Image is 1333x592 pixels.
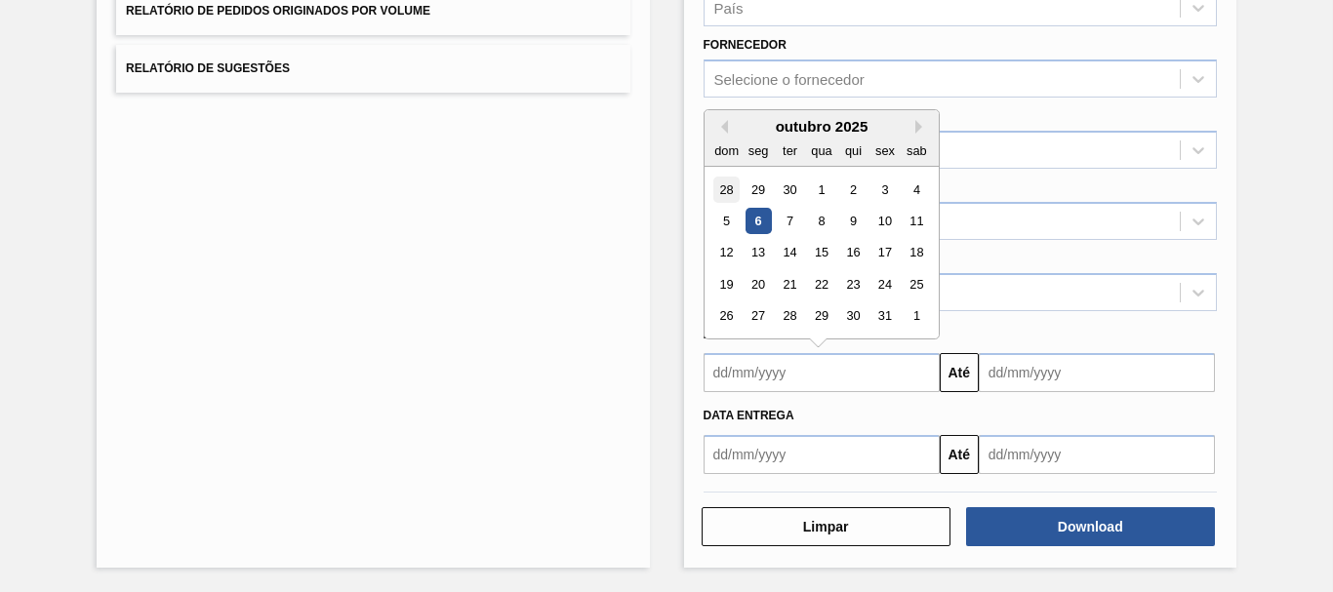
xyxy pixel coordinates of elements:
[871,208,898,234] div: Choose sexta-feira, 10 de outubro de 2025
[839,177,866,203] div: Choose quinta-feira, 2 de outubro de 2025
[808,240,834,266] div: Choose quarta-feira, 15 de outubro de 2025
[714,120,728,134] button: Previous Month
[808,303,834,330] div: Choose quarta-feira, 29 de outubro de 2025
[776,240,802,266] div: Choose terça-feira, 14 de outubro de 2025
[776,271,802,297] div: Choose terça-feira, 21 de outubro de 2025
[713,138,740,164] div: dom
[940,353,979,392] button: Até
[713,208,740,234] div: Choose domingo, 5 de outubro de 2025
[704,353,940,392] input: dd/mm/yyyy
[871,138,898,164] div: sex
[713,271,740,297] div: Choose domingo, 19 de outubro de 2025
[776,138,802,164] div: ter
[903,271,929,297] div: Choose sábado, 25 de outubro de 2025
[704,435,940,474] input: dd/mm/yyyy
[903,303,929,330] div: Choose sábado, 1 de novembro de 2025
[745,208,771,234] div: Choose segunda-feira, 6 de outubro de 2025
[808,271,834,297] div: Choose quarta-feira, 22 de outubro de 2025
[839,240,866,266] div: Choose quinta-feira, 16 de outubro de 2025
[839,271,866,297] div: Choose quinta-feira, 23 de outubro de 2025
[903,240,929,266] div: Choose sábado, 18 de outubro de 2025
[705,118,939,135] div: outubro 2025
[116,45,629,93] button: Relatório de Sugestões
[714,71,865,88] div: Selecione o fornecedor
[871,177,898,203] div: Choose sexta-feira, 3 de outubro de 2025
[839,208,866,234] div: Choose quinta-feira, 9 de outubro de 2025
[871,240,898,266] div: Choose sexta-feira, 17 de outubro de 2025
[776,177,802,203] div: Choose terça-feira, 30 de setembro de 2025
[979,353,1215,392] input: dd/mm/yyyy
[903,208,929,234] div: Choose sábado, 11 de outubro de 2025
[776,208,802,234] div: Choose terça-feira, 7 de outubro de 2025
[915,120,929,134] button: Next Month
[745,271,771,297] div: Choose segunda-feira, 20 de outubro de 2025
[871,271,898,297] div: Choose sexta-feira, 24 de outubro de 2025
[745,240,771,266] div: Choose segunda-feira, 13 de outubro de 2025
[871,303,898,330] div: Choose sexta-feira, 31 de outubro de 2025
[710,174,932,332] div: month 2025-10
[702,507,950,546] button: Limpar
[126,61,290,75] span: Relatório de Sugestões
[713,303,740,330] div: Choose domingo, 26 de outubro de 2025
[940,435,979,474] button: Até
[966,507,1215,546] button: Download
[808,138,834,164] div: qua
[704,38,787,52] label: Fornecedor
[745,138,771,164] div: seg
[776,303,802,330] div: Choose terça-feira, 28 de outubro de 2025
[713,240,740,266] div: Choose domingo, 12 de outubro de 2025
[839,138,866,164] div: qui
[839,303,866,330] div: Choose quinta-feira, 30 de outubro de 2025
[745,177,771,203] div: Choose segunda-feira, 29 de setembro de 2025
[808,177,834,203] div: Choose quarta-feira, 1 de outubro de 2025
[808,208,834,234] div: Choose quarta-feira, 8 de outubro de 2025
[745,303,771,330] div: Choose segunda-feira, 27 de outubro de 2025
[713,177,740,203] div: Choose domingo, 28 de setembro de 2025
[126,4,430,18] span: Relatório de Pedidos Originados por Volume
[704,409,794,422] span: Data Entrega
[903,177,929,203] div: Choose sábado, 4 de outubro de 2025
[979,435,1215,474] input: dd/mm/yyyy
[903,138,929,164] div: sab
